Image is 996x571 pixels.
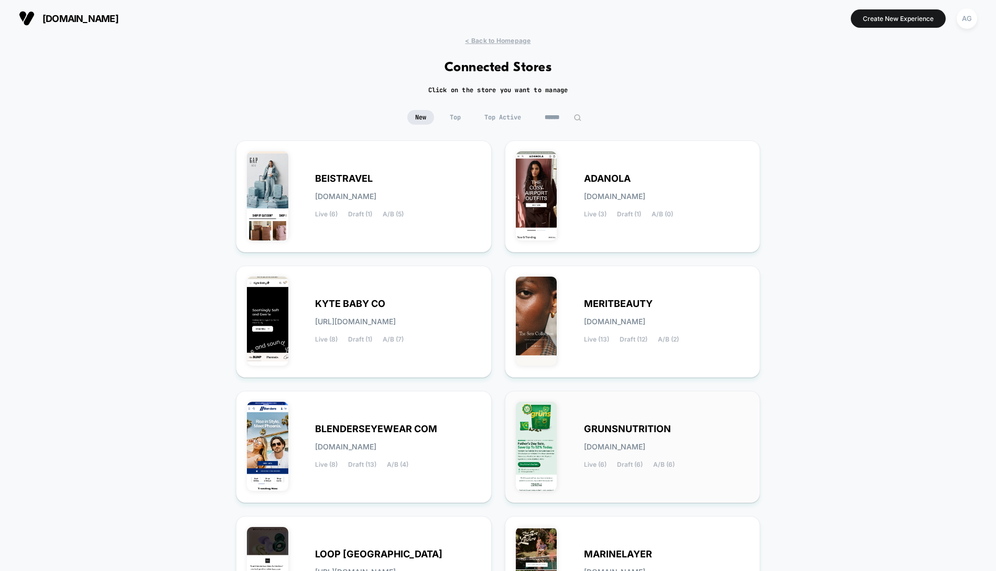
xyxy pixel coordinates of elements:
[442,110,469,125] span: Top
[445,60,552,75] h1: Connected Stores
[315,211,338,218] span: Live (6)
[315,425,437,433] span: BLENDERSEYEWEAR COM
[617,211,641,218] span: Draft (1)
[954,8,980,29] button: AG
[584,211,607,218] span: Live (3)
[584,461,607,468] span: Live (6)
[477,110,529,125] span: Top Active
[387,461,408,468] span: A/B (4)
[42,13,118,24] span: [DOMAIN_NAME]
[315,336,338,343] span: Live (8)
[584,336,609,343] span: Live (13)
[584,175,631,182] span: ADANOLA
[315,193,376,200] span: [DOMAIN_NAME]
[584,425,671,433] span: GRUNSNUTRITION
[428,86,568,94] h2: Click on the store you want to manage
[584,318,645,325] span: [DOMAIN_NAME]
[584,443,645,451] span: [DOMAIN_NAME]
[407,110,434,125] span: New
[516,402,557,491] img: GRUNSNUTRITION
[315,318,396,325] span: [URL][DOMAIN_NAME]
[957,8,977,29] div: AG
[620,336,647,343] span: Draft (12)
[315,551,442,558] span: LOOP [GEOGRAPHIC_DATA]
[652,211,673,218] span: A/B (0)
[315,443,376,451] span: [DOMAIN_NAME]
[19,10,35,26] img: Visually logo
[348,461,376,468] span: Draft (13)
[584,300,653,308] span: MERITBEAUTY
[383,211,404,218] span: A/B (5)
[516,151,557,240] img: ADANOLA
[573,114,581,122] img: edit
[584,193,645,200] span: [DOMAIN_NAME]
[465,37,531,45] span: < Back to Homepage
[348,211,372,218] span: Draft (1)
[348,336,372,343] span: Draft (1)
[516,277,557,366] img: MERITBEAUTY
[653,461,675,468] span: A/B (6)
[247,151,288,240] img: BEISTRAVEL
[383,336,404,343] span: A/B (7)
[851,9,946,28] button: Create New Experience
[658,336,679,343] span: A/B (2)
[247,277,288,366] img: KYTE_BABY_CO
[584,551,652,558] span: MARINELAYER
[315,461,338,468] span: Live (8)
[16,10,122,27] button: [DOMAIN_NAME]
[315,175,373,182] span: BEISTRAVEL
[247,402,288,491] img: BLENDERSEYEWEAR_COM
[315,300,385,308] span: KYTE BABY CO
[617,461,643,468] span: Draft (6)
